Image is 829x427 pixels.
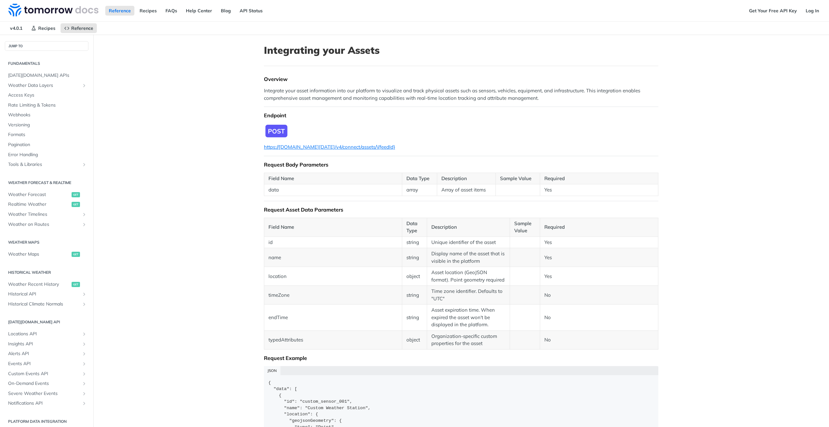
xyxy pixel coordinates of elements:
td: string [402,305,427,331]
div: Request Example [264,355,658,361]
span: Reference [71,25,93,31]
button: Show subpages for Alerts API [82,351,87,356]
span: Formats [8,132,87,138]
a: Reference [61,23,97,33]
button: Show subpages for Locations API [82,331,87,337]
td: name [264,248,402,267]
a: Historical Climate NormalsShow subpages for Historical Climate Normals [5,299,88,309]
button: Show subpages for Weather Timelines [82,212,87,217]
span: Severe Weather Events [8,390,80,397]
a: Historical APIShow subpages for Historical API [5,289,88,299]
strong: Description [441,175,467,181]
p: Integrate your asset information into our platform to visualize and track physical assets such as... [264,87,658,102]
a: Tools & LibrariesShow subpages for Tools & Libraries [5,160,88,169]
a: Access Keys [5,90,88,100]
td: array [402,184,437,196]
strong: Field Name [268,224,294,230]
a: [DATE][DOMAIN_NAME] APIs [5,71,88,80]
span: Webhooks [8,112,87,118]
a: Help Center [182,6,216,16]
a: Pagination [5,140,88,150]
span: Weather Maps [8,251,70,258]
span: get [72,202,80,207]
button: Show subpages for Custom Events API [82,371,87,376]
button: Show subpages for Severe Weather Events [82,391,87,396]
span: Notifications API [8,400,80,407]
td: No [540,330,658,349]
span: Error Handling [8,152,87,158]
a: Events APIShow subpages for Events API [5,359,88,369]
button: Show subpages for Insights API [82,341,87,347]
span: Alerts API [8,351,80,357]
h2: Weather Maps [5,239,88,245]
a: Realtime Weatherget [5,200,88,209]
td: object [402,267,427,286]
strong: Sample Value [500,175,531,181]
button: Show subpages for Historical API [82,292,87,297]
span: Custom Events API [8,371,80,377]
td: No [540,286,658,305]
strong: Data Type [406,220,417,234]
a: Weather Recent Historyget [5,280,88,289]
strong: Required [544,175,565,181]
span: Versioning [8,122,87,128]
td: location [264,267,402,286]
span: Pagination [8,142,87,148]
td: endTime [264,305,402,331]
button: Show subpages for On-Demand Events [82,381,87,386]
span: Realtime Weather [8,201,70,208]
span: Recipes [38,25,55,31]
span: Weather Data Layers [8,82,80,89]
h2: Weather Forecast & realtime [5,180,88,186]
td: typedAttributes [264,330,402,349]
button: JUMP TO [5,41,88,51]
a: Versioning [5,120,88,130]
strong: Required [544,224,565,230]
td: Asset location (GeoJSON format). Point geometry required [427,267,510,286]
td: Array of asset items [437,184,496,196]
td: timeZone [264,286,402,305]
td: Yes [540,184,658,196]
button: Show subpages for Weather on Routes [82,222,87,227]
a: Webhooks [5,110,88,120]
a: Custom Events APIShow subpages for Custom Events API [5,369,88,379]
a: Weather Data LayersShow subpages for Weather Data Layers [5,81,88,90]
a: Weather Mapsget [5,249,88,259]
span: get [72,252,80,257]
a: Recipes [28,23,59,33]
td: data [264,184,402,196]
a: https://[DOMAIN_NAME][DATE]/v4/connect/assets/\{feedId} [264,144,395,150]
a: Locations APIShow subpages for Locations API [5,329,88,339]
td: Asset expiration time. When expired the asset won't be displayed in the platform. [427,305,510,331]
span: Tools & Libraries [8,161,80,168]
span: Historical API [8,291,80,297]
span: [DATE][DOMAIN_NAME] APIs [8,72,87,79]
a: Weather on RoutesShow subpages for Weather on Routes [5,220,88,229]
td: Display name of the asset that is visible in the platform [427,248,510,267]
h2: [DATE][DOMAIN_NAME] API [5,319,88,325]
a: Blog [217,6,234,16]
strong: Sample Value [514,220,531,234]
td: Yes [540,248,658,267]
td: Yes [540,267,658,286]
a: Weather TimelinesShow subpages for Weather Timelines [5,210,88,219]
a: Error Handling [5,150,88,160]
strong: Field Name [268,175,294,181]
div: Request Body Parameters [264,161,658,168]
td: string [402,237,427,248]
span: get [72,192,80,197]
span: On-Demand Events [8,380,80,387]
a: Log In [802,6,823,16]
h1: Integrating your Assets [264,44,658,56]
span: Historical Climate Normals [8,301,80,307]
td: Unique identifier of the asset [427,237,510,248]
a: Alerts APIShow subpages for Alerts API [5,349,88,359]
td: object [402,330,427,349]
img: Tomorrow.io Weather API Docs [8,4,98,17]
span: Events API [8,361,80,367]
img: Endpoint Icon [264,123,289,139]
button: Show subpages for Tools & Libraries [82,162,87,167]
h2: Platform DATA integration [5,419,88,424]
div: Endpoint [264,112,658,119]
button: Show subpages for Events API [82,361,87,366]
